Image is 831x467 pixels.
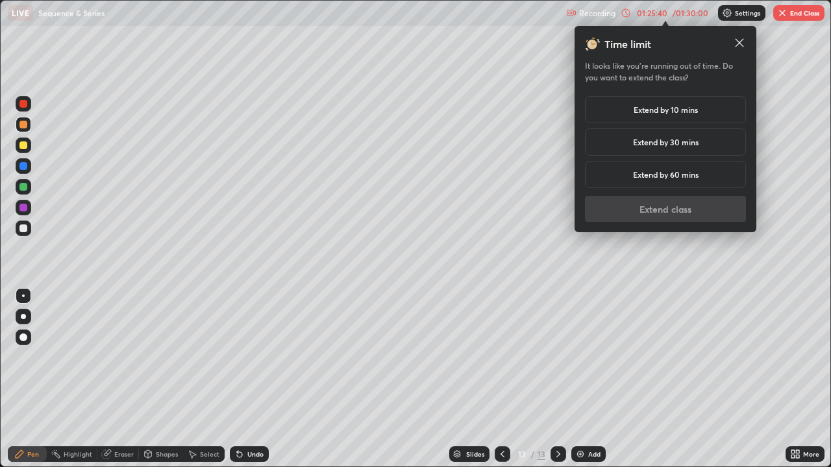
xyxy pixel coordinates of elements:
h3: Time limit [604,36,651,52]
h5: Extend by 10 mins [634,104,698,115]
div: 13 [538,448,545,460]
div: Eraser [114,451,134,457]
h5: Extend by 60 mins [633,169,699,180]
div: Shapes [156,451,178,457]
img: end-class-cross [777,8,788,18]
div: Undo [247,451,264,457]
p: LIVE [12,8,29,18]
div: Select [200,451,219,457]
p: Settings [735,10,760,16]
h5: It looks like you’re running out of time. Do you want to extend the class? [585,60,746,83]
div: Pen [27,451,39,457]
div: Slides [466,451,484,457]
img: recording.375f2c34.svg [566,8,577,18]
p: Recording [579,8,615,18]
div: Highlight [64,451,92,457]
img: add-slide-button [575,449,586,459]
div: 01:25:40 [634,9,670,17]
h5: Extend by 30 mins [633,136,699,148]
div: Add [588,451,601,457]
p: Sequence & Series [38,8,105,18]
div: 13 [515,450,528,458]
button: End Class [773,5,825,21]
img: class-settings-icons [722,8,732,18]
div: / 01:30:00 [670,9,710,17]
div: More [803,451,819,457]
div: / [531,450,535,458]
